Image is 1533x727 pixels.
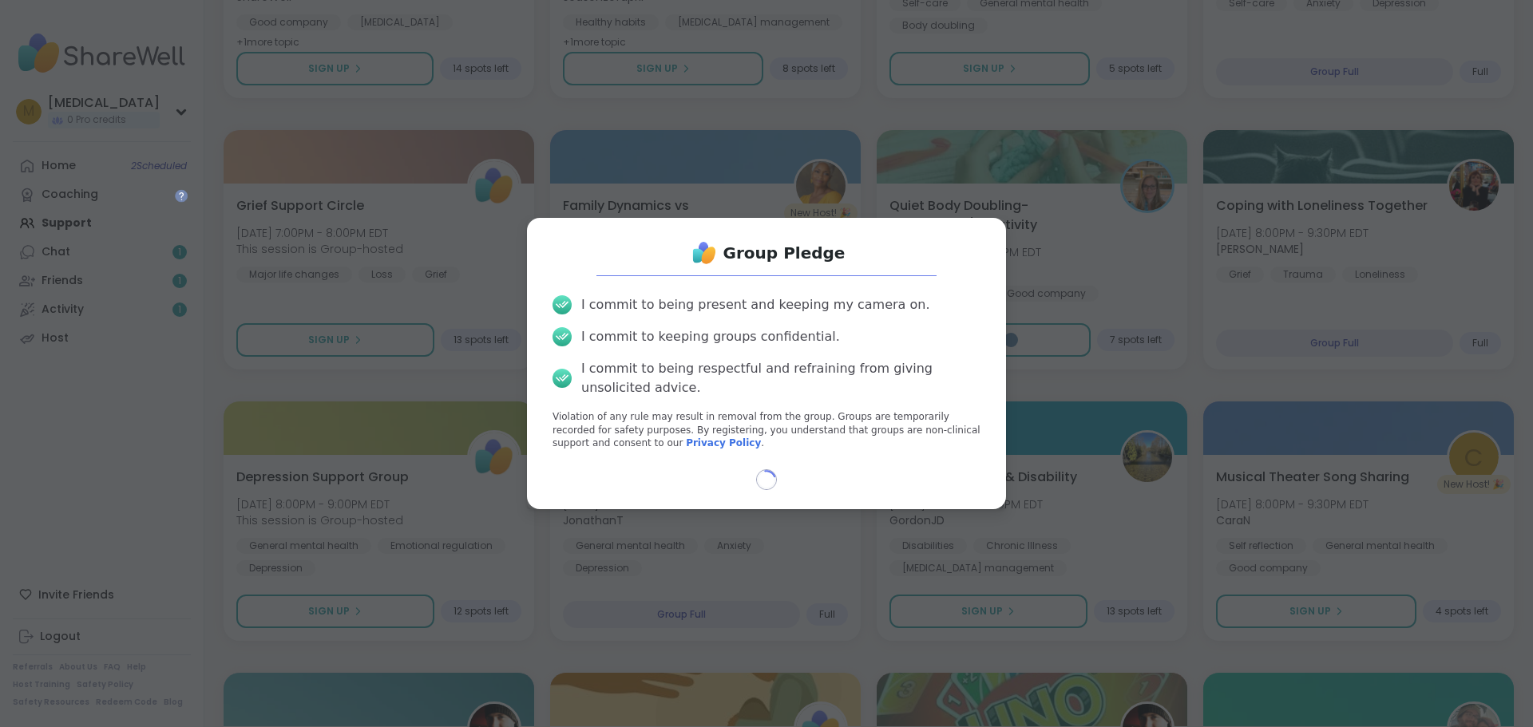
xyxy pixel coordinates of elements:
img: ShareWell Logo [688,237,720,269]
div: I commit to keeping groups confidential. [581,327,840,346]
h1: Group Pledge [723,242,846,264]
div: I commit to being respectful and refraining from giving unsolicited advice. [581,359,980,397]
a: Privacy Policy [686,437,761,448]
div: I commit to being present and keeping my camera on. [581,295,929,314]
iframe: Spotlight [175,189,188,202]
p: Violation of any rule may result in removal from the group. Groups are temporarily recorded for s... [553,410,980,450]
